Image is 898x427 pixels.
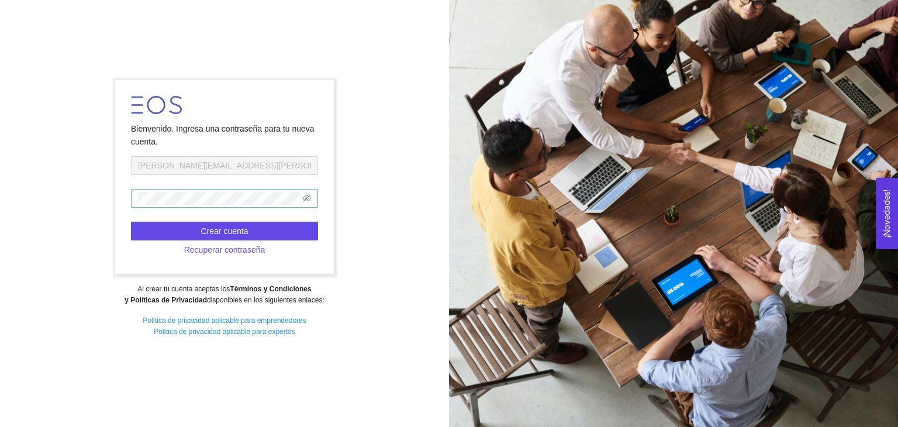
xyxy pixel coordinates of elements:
[131,245,318,254] a: Recuperar contraseña
[131,240,318,259] button: Recuperar contraseña
[143,316,306,325] a: Política de privacidad aplicable para emprendedores
[201,225,248,237] span: Crear cuenta
[131,96,182,114] img: LOGO
[876,178,898,249] button: Open Feedback Widget
[125,285,311,304] strong: Términos y Condiciones y Políticas de Privacidad
[184,243,265,256] span: Recuperar contraseña
[154,328,295,336] a: Política de privacidad aplicable para expertos
[303,194,311,202] span: eye-invisible
[131,156,318,175] input: Correo electrónico
[8,284,441,306] div: Al crear tu cuenta aceptas los disponibles en los siguientes enlaces:
[131,122,318,148] div: Bienvenido. Ingresa una contraseña para tu nueva cuenta.
[131,222,318,240] button: Crear cuenta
